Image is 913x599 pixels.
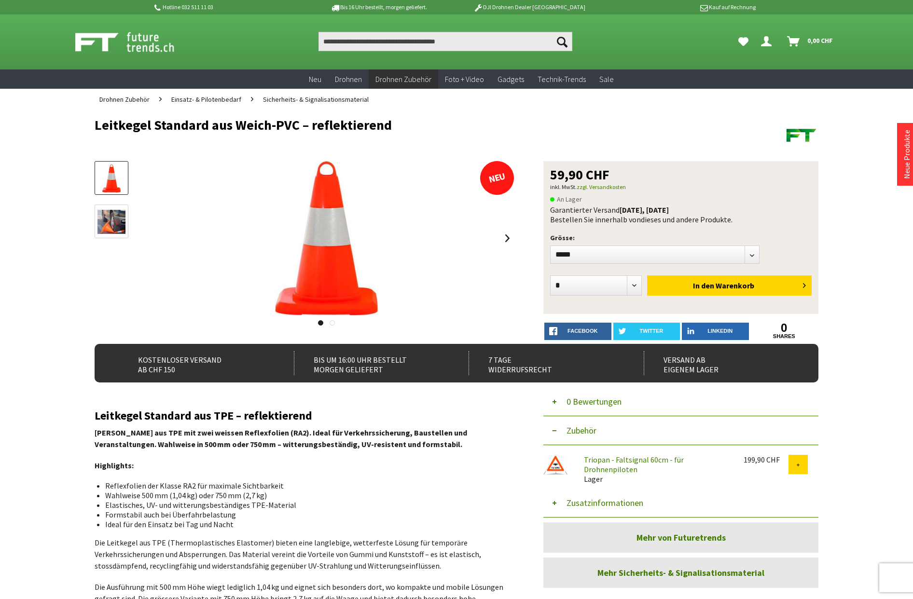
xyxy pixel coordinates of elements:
[543,387,818,416] button: 0 Bewertungen
[105,500,507,510] li: Elastisches, UV- und witterungsbeständiges TPE-Material
[639,328,663,334] span: twitter
[303,1,454,13] p: Bis 16 Uhr bestellt, morgen geliefert.
[166,89,246,110] a: Einsatz- & Pilotenbedarf
[309,74,321,84] span: Neu
[95,461,134,470] strong: Highlights:
[613,323,680,340] a: twitter
[445,74,484,84] span: Foto + Video
[567,328,597,334] span: facebook
[543,455,567,476] img: Triopan - Faltsignal 60cm - für Drohnenpiloten
[258,89,373,110] a: Sicherheits- & Signalisationsmaterial
[105,510,507,519] li: Formstabil auch bei Überfahrbelastung
[469,351,622,375] div: 7 Tage Widerrufsrecht
[95,118,674,132] h1: Leitkegel Standard aus Weich-PVC – reflektierend
[99,95,150,104] span: Drohnen Zubehör
[744,455,788,464] div: 199,90 CHF
[438,69,491,89] a: Foto + Video
[647,275,812,296] button: In den Warenkorb
[552,32,572,51] button: Suchen
[538,74,586,84] span: Technik-Trends
[620,205,669,215] b: [DATE], [DATE]
[375,74,431,84] span: Drohnen Zubehör
[105,490,507,500] li: Wahlweise 500 mm (1,04 kg) oder 750 mm (2,7 kg)
[550,193,582,205] span: An Lager
[544,323,611,340] a: facebook
[454,1,605,13] p: DJI Drohnen Dealer [GEOGRAPHIC_DATA]
[716,281,754,290] span: Warenkorb
[328,69,369,89] a: Drohnen
[550,168,609,181] span: 59,90 CHF
[369,69,438,89] a: Drohnen Zubehör
[733,32,753,51] a: Meine Favoriten
[577,183,626,191] a: zzgl. Versandkosten
[171,95,241,104] span: Einsatz- & Pilotenbedarf
[75,30,195,54] img: Shop Futuretrends - zur Startseite wechseln
[491,69,531,89] a: Gadgets
[335,74,362,84] span: Drohnen
[302,69,328,89] a: Neu
[152,1,303,13] p: Hotline 032 511 11 03
[95,89,154,110] a: Drohnen Zubehör
[751,333,818,340] a: shares
[902,130,912,179] a: Neue Produkte
[757,32,779,51] a: Hi, Serdar - Dein Konto
[275,161,378,315] img: Leitkegel Standard aus Weich-PVC – reflektierend
[95,428,467,449] strong: [PERSON_NAME] aus TPE mit zwei weissen Reflexfolien (RA2). Ideal für Verkehrssicherung, Baustelle...
[550,232,812,244] p: Grösse:
[543,558,818,588] a: Mehr Sicherheits- & Signalisationsmaterial
[693,281,714,290] span: In den
[105,519,507,529] li: Ideal für den Einsatz bei Tag und Nacht
[593,69,621,89] a: Sale
[498,74,524,84] span: Gadgets
[785,118,818,151] img: Futuretrends
[783,32,838,51] a: Warenkorb
[543,522,818,553] a: Mehr von Futuretrends
[576,455,736,484] div: Lager
[294,351,448,375] div: Bis um 16:00 Uhr bestellt Morgen geliefert
[807,33,833,48] span: 0,00 CHF
[550,181,812,193] p: inkl. MwSt.
[95,537,514,572] p: Die Leitkegel aus TPE (Thermoplastisches Elastomer) bieten eine langlebige, wetterfeste Lösung fü...
[531,69,593,89] a: Technik-Trends
[263,95,369,104] span: Sicherheits- & Signalisationsmaterial
[95,409,514,422] h2: Leitkegel Standard aus TPE – reflektierend
[105,481,507,490] li: Reflexfolien der Klasse RA2 für maximale Sichtbarkeit
[599,74,614,84] span: Sale
[644,351,798,375] div: Versand ab eigenem Lager
[682,323,749,340] a: LinkedIn
[751,323,818,333] a: 0
[543,489,818,517] button: Zusatzinformationen
[102,164,121,192] img: Vorschau: Leitkegel Standard aus Weich-PVC – reflektierend
[584,455,684,474] a: Triopan - Faltsignal 60cm - für Drohnenpiloten
[119,351,273,375] div: Kostenloser Versand ab CHF 150
[543,416,818,445] button: Zubehör
[318,32,572,51] input: Produkt, Marke, Kategorie, EAN, Artikelnummer…
[707,328,733,334] span: LinkedIn
[550,205,812,224] div: Garantierter Versand Bestellen Sie innerhalb von dieses und andere Produkte.
[605,1,755,13] p: Kauf auf Rechnung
